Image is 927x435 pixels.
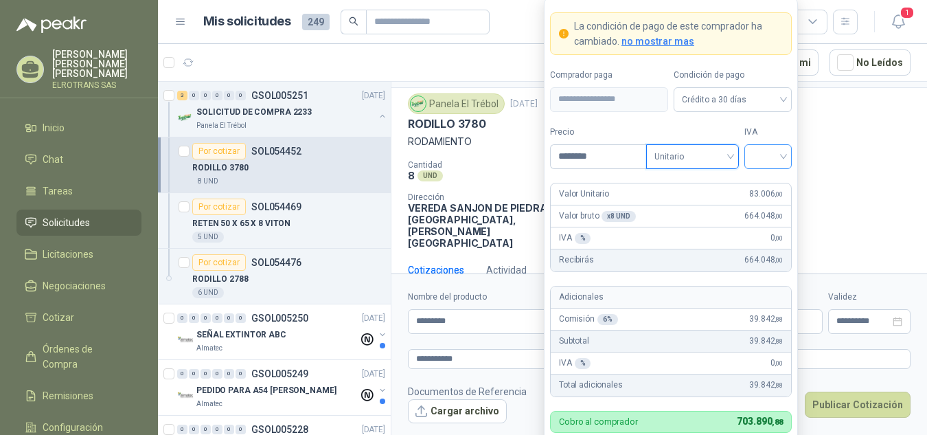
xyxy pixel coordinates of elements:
[201,91,211,100] div: 0
[212,91,222,100] div: 0
[251,369,308,379] p: GSOL005249
[559,188,609,201] p: Valor Unitario
[749,188,783,201] span: 83.006
[16,304,141,331] a: Cotizar
[224,91,234,100] div: 0
[192,199,246,215] div: Por cotizar
[212,369,222,379] div: 0
[251,425,308,434] p: GSOL005228
[744,254,783,267] span: 664.048
[559,417,638,426] p: Cobro al comprador
[775,381,783,389] span: ,88
[16,336,141,377] a: Órdenes de Compra
[559,254,594,267] p: Recibirás
[575,358,591,369] div: %
[251,146,301,156] p: SOL054452
[177,332,194,348] img: Company Logo
[408,117,486,131] p: RODILLO 3780
[43,247,93,262] span: Licitaciones
[828,291,911,304] label: Validez
[177,313,187,323] div: 0
[251,202,301,212] p: SOL054469
[251,91,308,100] p: GSOL005251
[189,425,199,434] div: 0
[212,313,222,323] div: 0
[43,215,90,230] span: Solicitudes
[16,383,141,409] a: Remisiones
[559,291,603,304] p: Adicionales
[775,359,783,367] span: ,00
[189,313,199,323] div: 0
[16,16,87,33] img: Logo peakr
[192,273,249,286] p: RODILLO 2788
[177,366,388,410] a: 0 0 0 0 0 0 GSOL005249[DATE] Company LogoPEDIDO PARA A54 [PERSON_NAME]Almatec
[203,12,291,32] h1: Mis solicitudes
[349,16,358,26] span: search
[192,254,246,271] div: Por cotizar
[408,202,555,249] p: VEREDA SANJON DE PIEDRA [GEOGRAPHIC_DATA] , [PERSON_NAME][GEOGRAPHIC_DATA]
[575,233,591,244] div: %
[158,249,391,304] a: Por cotizarSOL054476RODILLO 27886 UND
[16,210,141,236] a: Solicitudes
[192,176,224,187] div: 8 UND
[43,183,73,199] span: Tareas
[559,357,591,370] p: IVA
[224,369,234,379] div: 0
[43,310,74,325] span: Cotizar
[177,310,388,354] a: 0 0 0 0 0 0 GSOL005250[DATE] Company LogoSEÑAL EXTINTOR ABCAlmatec
[52,81,141,89] p: ELROTRANS SAS
[559,335,589,348] p: Subtotal
[749,335,783,348] span: 39.842
[43,152,63,167] span: Chat
[775,234,783,242] span: ,00
[408,170,415,181] p: 8
[486,263,527,278] div: Actividad
[744,210,783,223] span: 664.048
[408,399,507,424] button: Cargar archivo
[201,425,211,434] div: 0
[251,313,308,323] p: GSOL005250
[559,313,618,326] p: Comisión
[192,143,246,159] div: Por cotizar
[772,418,783,427] span: ,88
[236,425,246,434] div: 0
[236,91,246,100] div: 0
[201,369,211,379] div: 0
[196,343,222,354] p: Almatec
[408,134,911,149] p: RODAMIENTO
[770,232,783,245] span: 0
[251,258,301,267] p: SOL054476
[192,287,224,298] div: 6 UND
[43,342,128,372] span: Órdenes de Compra
[196,384,336,397] p: PEDIDO PARA A54 [PERSON_NAME]
[362,368,385,381] p: [DATE]
[43,120,65,135] span: Inicio
[43,278,106,293] span: Negociaciones
[43,420,103,435] span: Configuración
[196,399,222,410] p: Almatec
[158,193,391,249] a: Por cotizarSOL054469RETEN 50 X 65 X 8 VITON5 UND
[550,126,646,139] label: Precio
[417,170,443,181] div: UND
[16,146,141,172] a: Chat
[177,388,194,404] img: Company Logo
[775,212,783,220] span: ,00
[900,6,915,19] span: 1
[770,357,783,370] span: 0
[674,69,792,82] label: Condición de pago
[550,69,668,82] label: Comprador paga
[749,379,783,392] span: 39.842
[196,106,312,119] p: SOLICITUD DE COMPRA 2233
[177,91,187,100] div: 3
[654,146,731,167] span: Unitario
[177,87,388,131] a: 3 0 0 0 0 0 GSOL005251[DATE] Company LogoSOLICITUD DE COMPRA 2233Panela El Trébol
[177,109,194,126] img: Company Logo
[192,161,249,175] p: RODILLO 3780
[201,313,211,323] div: 0
[158,137,391,193] a: Por cotizarSOL054452RODILLO 37808 UND
[196,328,286,342] p: SEÑAL EXTINTOR ABC
[236,313,246,323] div: 0
[621,36,694,47] span: no mostrar mas
[224,313,234,323] div: 0
[408,160,584,170] p: Cantidad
